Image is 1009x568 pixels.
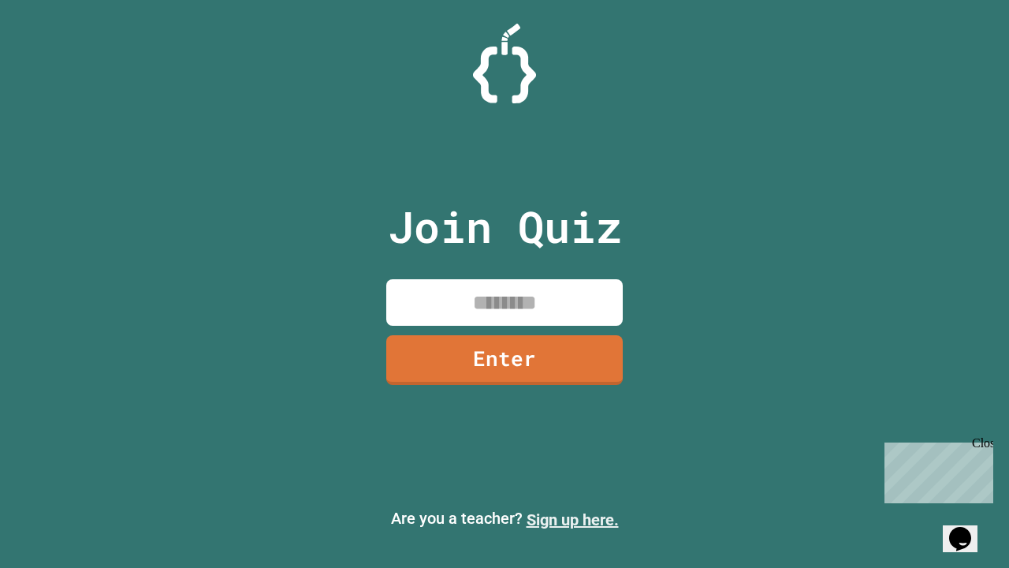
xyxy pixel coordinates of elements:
iframe: chat widget [878,436,993,503]
p: Join Quiz [388,194,622,260]
a: Sign up here. [527,510,619,529]
iframe: chat widget [943,505,993,552]
p: Are you a teacher? [13,506,996,532]
div: Chat with us now!Close [6,6,109,100]
a: Enter [386,335,623,385]
img: Logo.svg [473,24,536,103]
